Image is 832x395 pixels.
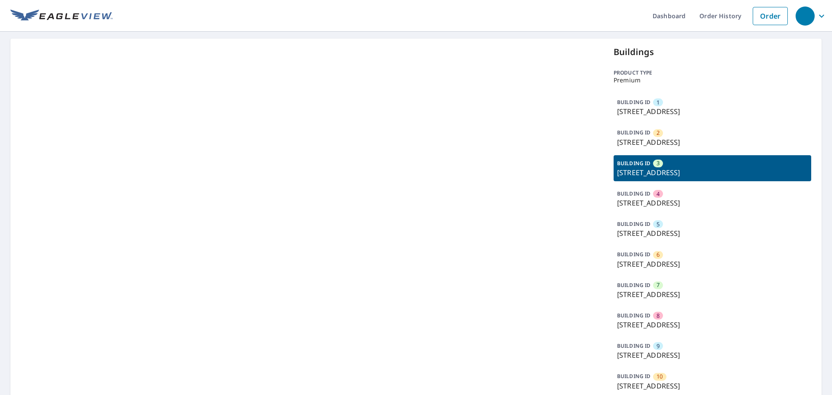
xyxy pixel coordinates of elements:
[656,312,660,320] span: 8
[617,312,650,319] p: BUILDING ID
[614,77,811,84] p: Premium
[10,10,113,23] img: EV Logo
[617,381,808,391] p: [STREET_ADDRESS]
[753,7,788,25] a: Order
[614,69,811,77] p: Product type
[656,98,660,107] span: 1
[617,220,650,228] p: BUILDING ID
[617,320,808,330] p: [STREET_ADDRESS]
[617,137,808,147] p: [STREET_ADDRESS]
[617,259,808,269] p: [STREET_ADDRESS]
[656,159,660,167] span: 3
[617,342,650,349] p: BUILDING ID
[617,372,650,380] p: BUILDING ID
[617,98,650,106] p: BUILDING ID
[617,251,650,258] p: BUILDING ID
[617,198,808,208] p: [STREET_ADDRESS]
[617,289,808,300] p: [STREET_ADDRESS]
[617,190,650,197] p: BUILDING ID
[617,129,650,136] p: BUILDING ID
[614,46,811,59] p: Buildings
[656,372,663,381] span: 10
[617,106,808,117] p: [STREET_ADDRESS]
[656,220,660,229] span: 5
[617,228,808,238] p: [STREET_ADDRESS]
[656,281,660,289] span: 7
[617,160,650,167] p: BUILDING ID
[617,350,808,360] p: [STREET_ADDRESS]
[617,167,808,178] p: [STREET_ADDRESS]
[656,190,660,198] span: 4
[656,251,660,259] span: 6
[617,281,650,289] p: BUILDING ID
[656,129,660,137] span: 2
[656,342,660,350] span: 9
